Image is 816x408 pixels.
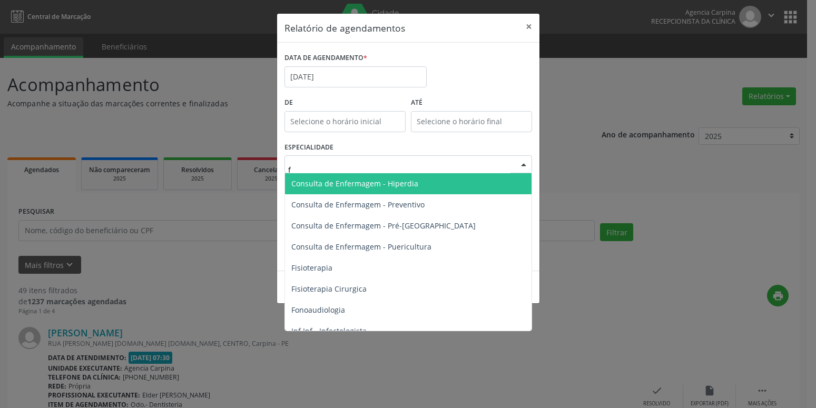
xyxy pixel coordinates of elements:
input: Selecione o horário inicial [284,111,406,132]
label: De [284,95,406,111]
span: Consulta de Enfermagem - Pré-[GEOGRAPHIC_DATA] [291,221,476,231]
span: Fonoaudiologia [291,305,345,315]
input: Selecione uma data ou intervalo [284,66,427,87]
input: Seleciona uma especialidade [288,159,510,180]
span: Inf.Inf - Infectologista [291,326,367,336]
span: Consulta de Enfermagem - Preventivo [291,200,425,210]
label: ATÉ [411,95,532,111]
label: DATA DE AGENDAMENTO [284,50,367,66]
h5: Relatório de agendamentos [284,21,405,35]
label: ESPECIALIDADE [284,140,333,156]
span: Fisioterapia Cirurgica [291,284,367,294]
input: Selecione o horário final [411,111,532,132]
span: Consulta de Enfermagem - Hiperdia [291,178,418,188]
span: Fisioterapia [291,263,332,273]
span: Consulta de Enfermagem - Puericultura [291,242,431,252]
button: Close [518,14,539,39]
